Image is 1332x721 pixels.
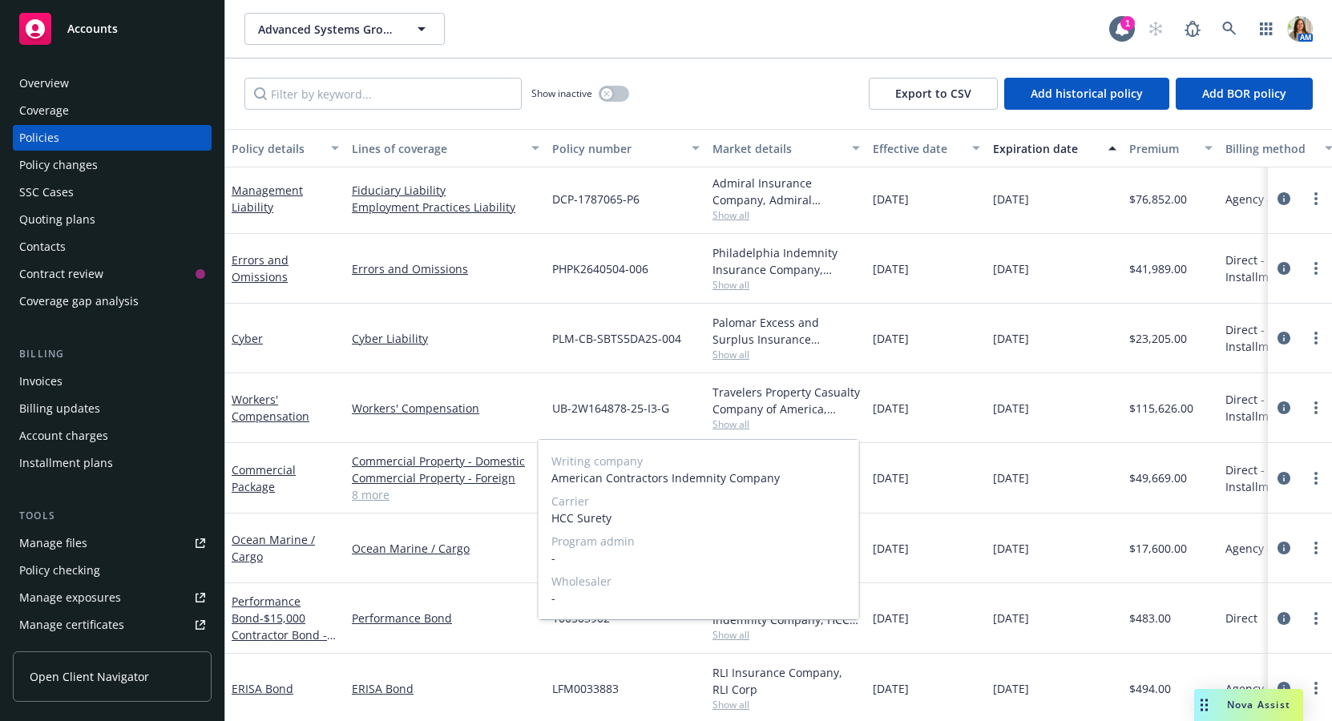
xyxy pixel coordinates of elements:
[552,260,648,277] span: PHPK2640504-006
[13,152,212,178] a: Policy changes
[873,610,909,626] span: [DATE]
[19,152,98,178] div: Policy changes
[232,140,321,157] div: Policy details
[13,98,212,123] a: Coverage
[1250,13,1282,45] a: Switch app
[13,346,212,362] div: Billing
[19,585,121,610] div: Manage exposures
[712,628,860,642] span: Show all
[244,78,522,110] input: Filter by keyword...
[873,140,963,157] div: Effective date
[712,348,860,361] span: Show all
[19,288,139,314] div: Coverage gap analysis
[13,585,212,610] a: Manage exposures
[1306,538,1326,558] a: more
[1202,86,1286,101] span: Add BOR policy
[895,86,971,101] span: Export to CSV
[19,423,108,449] div: Account charges
[552,140,682,157] div: Policy number
[19,450,113,476] div: Installment plans
[1129,540,1187,557] span: $17,600.00
[13,125,212,151] a: Policies
[1274,679,1294,698] a: circleInformation
[352,680,539,697] a: ERISA Bond
[13,612,212,638] a: Manage certificates
[873,260,909,277] span: [DATE]
[1129,330,1187,347] span: $23,205.00
[551,533,846,550] span: Program admin
[1123,129,1219,167] button: Premium
[352,469,539,486] a: Commercial Property - Foreign
[1225,191,1327,207] span: Agency - Pay in full
[993,680,1029,697] span: [DATE]
[873,469,909,486] span: [DATE]
[552,330,681,347] span: PLM-CB-SBTS5DA2S-004
[19,234,66,260] div: Contacts
[1225,610,1257,626] span: Direct
[30,668,149,685] span: Open Client Navigator
[551,590,846,606] span: -
[13,179,212,205] a: SSC Cases
[232,331,263,346] a: Cyber
[1031,86,1143,101] span: Add historical policy
[1225,540,1327,557] span: Agency - Pay in full
[232,392,309,424] a: Workers' Compensation
[13,234,212,260] a: Contacts
[13,450,212,476] a: Installment plans
[869,78,998,110] button: Export to CSV
[1287,16,1313,42] img: photo
[552,191,640,207] span: DCP-1787065-P6
[531,87,592,100] span: Show inactive
[13,70,212,96] a: Overview
[993,400,1029,417] span: [DATE]
[1176,78,1313,110] button: Add BOR policy
[552,400,669,417] span: UB-2W164878-25-I3-G
[13,288,212,314] a: Coverage gap analysis
[993,610,1029,626] span: [DATE]
[551,453,846,469] span: Writing company
[712,244,860,278] div: Philadelphia Indemnity Insurance Company, [GEOGRAPHIC_DATA] Insurance Companies
[13,6,212,51] a: Accounts
[352,182,539,199] a: Fiduciary Liability
[1274,189,1294,208] a: circleInformation
[1129,469,1187,486] span: $49,669.00
[352,453,539,469] a: Commercial Property - Domestic
[1129,191,1187,207] span: $76,852.00
[993,540,1029,557] span: [DATE]
[352,486,539,503] a: 8 more
[352,330,539,347] a: Cyber Liability
[1194,689,1214,721] div: Drag to move
[873,540,909,557] span: [DATE]
[712,208,860,222] span: Show all
[1306,259,1326,278] a: more
[873,400,909,417] span: [DATE]
[993,140,1099,157] div: Expiration date
[232,532,315,564] a: Ocean Marine / Cargo
[712,664,860,698] div: RLI Insurance Company, RLI Corp
[551,493,846,510] span: Carrier
[1306,189,1326,208] a: more
[352,400,539,417] a: Workers' Compensation
[1274,609,1294,628] a: circleInformation
[1225,680,1327,697] span: Agency - Pay in full
[1129,260,1187,277] span: $41,989.00
[1306,328,1326,348] a: more
[1225,140,1315,157] div: Billing method
[1306,609,1326,628] a: more
[706,129,866,167] button: Market details
[1274,538,1294,558] a: circleInformation
[352,610,539,626] a: Performance Bond
[1274,398,1294,417] a: circleInformation
[19,179,74,205] div: SSC Cases
[712,140,842,157] div: Market details
[19,261,103,287] div: Contract review
[19,207,95,232] div: Quoting plans
[352,199,539,215] a: Employment Practices Liability
[1140,13,1172,45] a: Start snowing
[873,680,909,697] span: [DATE]
[1194,689,1303,721] button: Nova Assist
[712,314,860,348] div: Palomar Excess and Surplus Insurance Company, [GEOGRAPHIC_DATA], Cowbell Cyber
[1306,679,1326,698] a: more
[873,191,909,207] span: [DATE]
